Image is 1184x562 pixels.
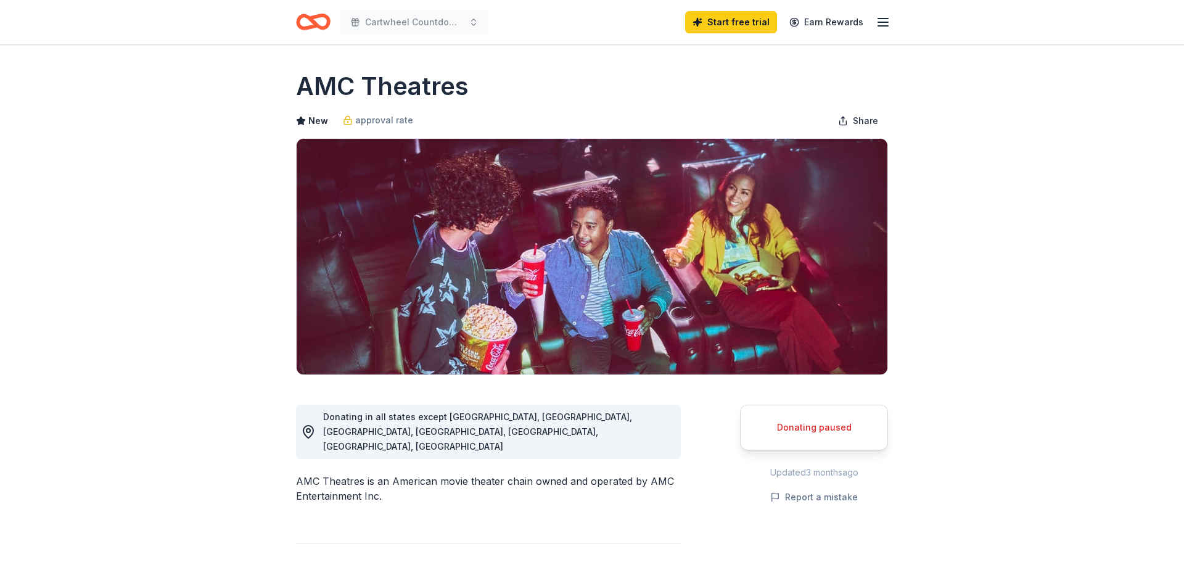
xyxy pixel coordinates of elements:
[365,15,464,30] span: Cartwheel Countdown Calendar
[740,465,888,480] div: Updated 3 months ago
[296,69,469,104] h1: AMC Theatres
[355,113,413,128] span: approval rate
[343,113,413,128] a: approval rate
[340,10,488,35] button: Cartwheel Countdown Calendar
[755,420,873,435] div: Donating paused
[853,114,878,128] span: Share
[828,109,888,133] button: Share
[308,114,328,128] span: New
[296,7,331,36] a: Home
[296,474,681,503] div: AMC Theatres is an American movie theater chain owned and operated by AMC Entertainment Inc.
[323,411,632,452] span: Donating in all states except [GEOGRAPHIC_DATA], [GEOGRAPHIC_DATA], [GEOGRAPHIC_DATA], [GEOGRAPHI...
[685,11,777,33] a: Start free trial
[297,139,887,374] img: Image for AMC Theatres
[782,11,871,33] a: Earn Rewards
[770,490,858,505] button: Report a mistake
